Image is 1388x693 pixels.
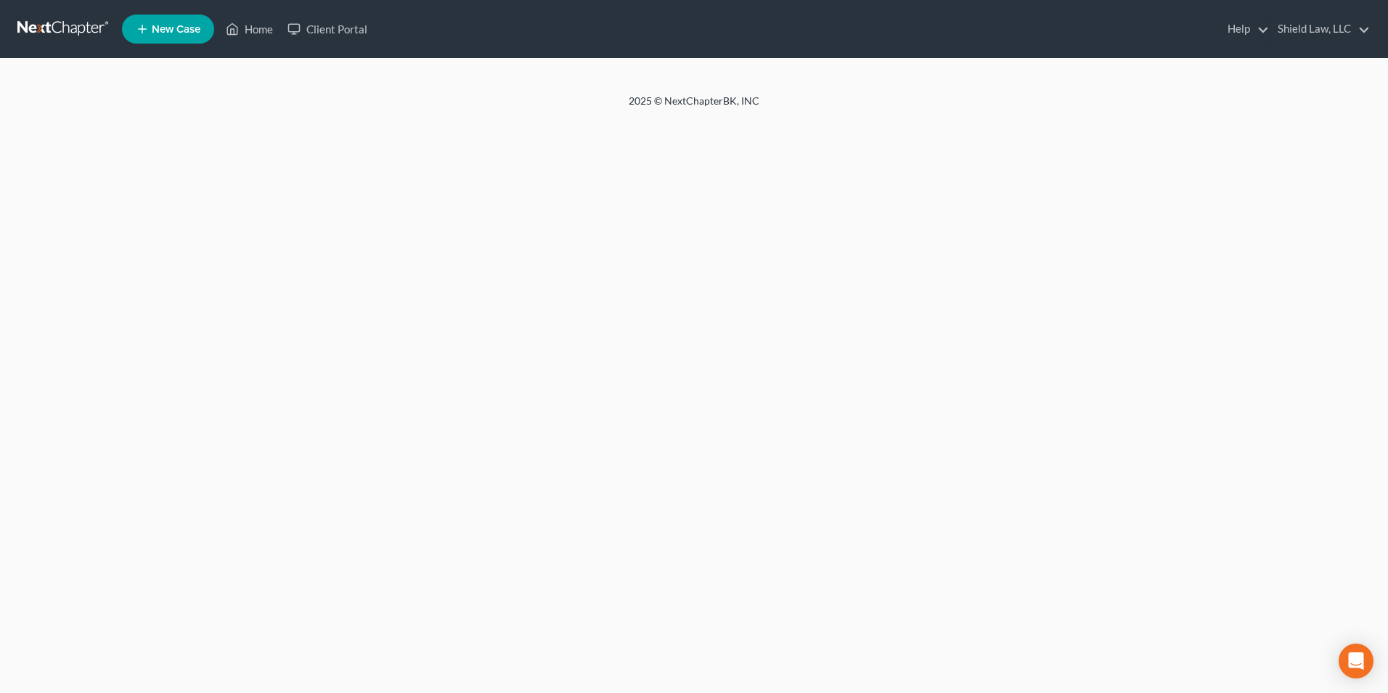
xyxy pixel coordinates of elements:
div: 2025 © NextChapterBK, INC [280,94,1108,120]
a: Client Portal [280,16,375,42]
a: Shield Law, LLC [1270,16,1370,42]
a: Home [219,16,280,42]
div: Open Intercom Messenger [1339,644,1373,678]
new-legal-case-button: New Case [122,15,214,44]
a: Help [1220,16,1269,42]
